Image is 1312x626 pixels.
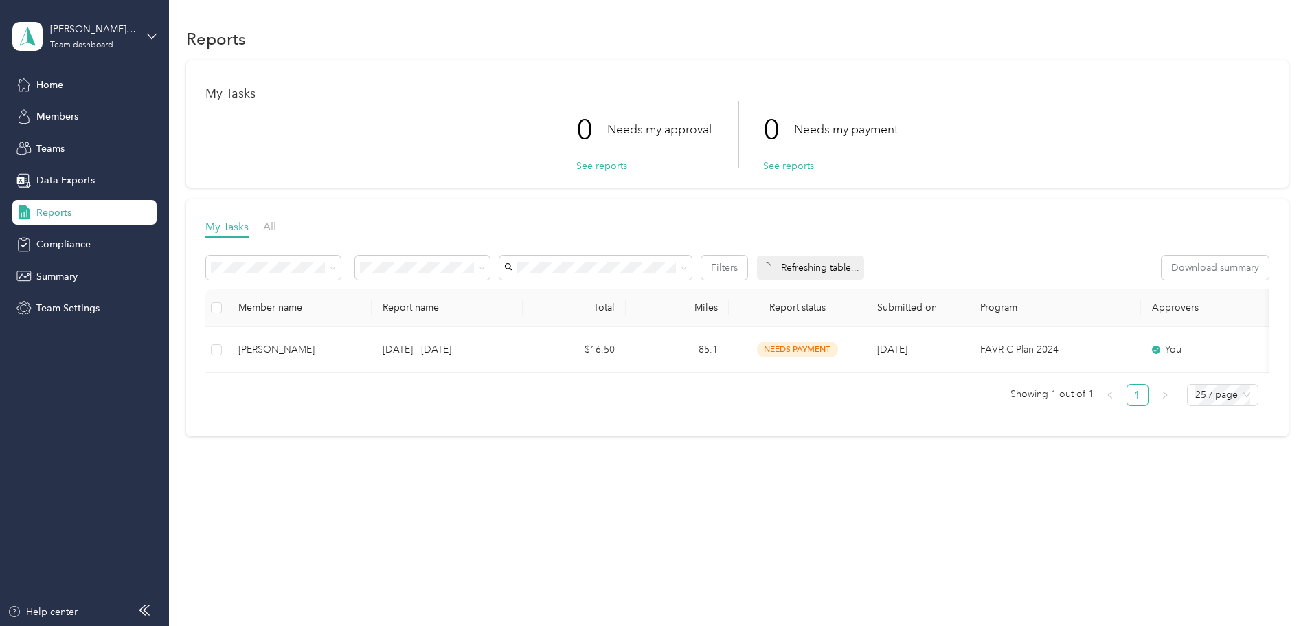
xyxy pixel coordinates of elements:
[1161,391,1169,399] span: right
[607,121,712,138] p: Needs my approval
[36,205,71,220] span: Reports
[763,101,794,159] p: 0
[36,237,91,251] span: Compliance
[576,101,607,159] p: 0
[980,342,1130,357] p: FAVR C Plan 2024
[1141,289,1278,327] th: Approvers
[1010,384,1094,405] span: Showing 1 out of 1
[36,78,63,92] span: Home
[1127,384,1149,406] li: 1
[740,302,855,313] span: Report status
[205,220,249,233] span: My Tasks
[637,302,718,313] div: Miles
[763,159,814,173] button: See reports
[36,173,95,188] span: Data Exports
[534,302,615,313] div: Total
[36,109,78,124] span: Members
[1127,385,1148,405] a: 1
[1162,256,1269,280] button: Download summary
[8,605,78,619] button: Help center
[969,289,1141,327] th: Program
[50,41,113,49] div: Team dashboard
[36,269,78,284] span: Summary
[263,220,276,233] span: All
[36,142,65,156] span: Teams
[757,342,838,357] span: needs payment
[372,289,523,327] th: Report name
[701,256,747,280] button: Filters
[383,342,512,357] p: [DATE] - [DATE]
[1187,384,1258,406] div: Page Size
[205,87,1269,101] h1: My Tasks
[238,302,361,313] div: Member name
[1154,384,1176,406] button: right
[227,289,372,327] th: Member name
[866,289,969,327] th: Submitted on
[576,159,627,173] button: See reports
[1195,385,1250,405] span: 25 / page
[1099,384,1121,406] button: left
[1099,384,1121,406] li: Previous Page
[757,256,864,280] div: Refreshing table...
[523,327,626,373] td: $16.50
[186,32,246,46] h1: Reports
[50,22,136,36] div: [PERSON_NAME][EMAIL_ADDRESS][PERSON_NAME][DOMAIN_NAME]
[1235,549,1312,626] iframe: Everlance-gr Chat Button Frame
[1106,391,1114,399] span: left
[36,301,100,315] span: Team Settings
[877,344,907,355] span: [DATE]
[626,327,729,373] td: 85.1
[238,342,361,357] div: [PERSON_NAME]
[1152,342,1267,357] div: You
[1154,384,1176,406] li: Next Page
[794,121,898,138] p: Needs my payment
[969,327,1141,373] td: FAVR C Plan 2024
